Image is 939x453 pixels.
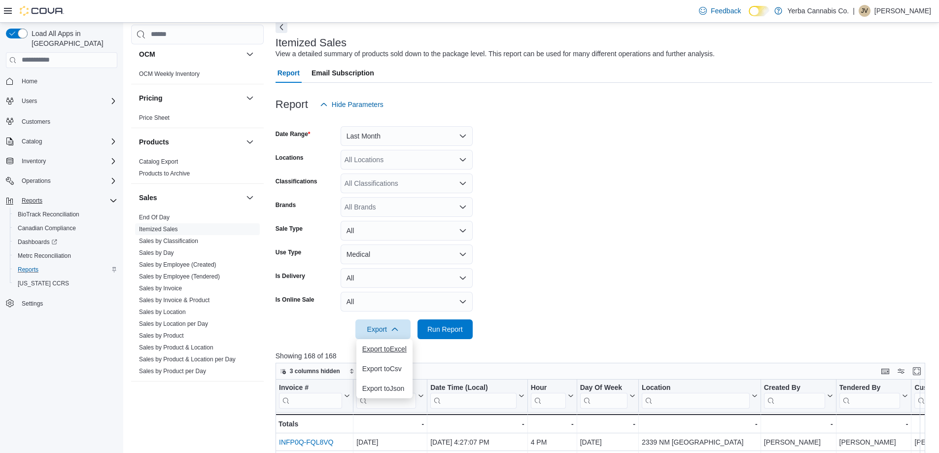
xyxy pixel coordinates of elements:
label: Classifications [276,177,317,185]
div: Hour [530,383,565,393]
div: [DATE] [356,436,424,448]
button: Export toJson [356,379,413,398]
a: Sales by Employee (Created) [139,261,216,268]
span: BioTrack Reconciliation [18,210,79,218]
div: Created By [764,383,825,393]
button: All [341,268,473,288]
button: Customers [2,114,121,128]
span: Reports [22,197,42,205]
span: Export to Json [362,384,407,392]
button: Invoice # [279,383,350,409]
span: Dashboards [14,236,117,248]
div: Totals [278,418,350,430]
a: Sales by Invoice [139,285,182,292]
div: - [764,418,833,430]
img: Cova [20,6,64,16]
span: Sales by Classification [139,237,198,245]
span: Price Sheet [139,114,170,122]
div: [PERSON_NAME] [764,436,833,448]
span: Products to Archive [139,170,190,177]
span: Sales by Invoice & Product [139,296,209,304]
button: Date Time (Local) [430,383,524,409]
span: Settings [22,300,43,308]
div: [PERSON_NAME] [839,436,908,448]
h3: OCM [139,49,155,59]
button: OCM [244,48,256,60]
a: Reports [14,264,42,276]
button: Run Report [417,319,473,339]
span: [US_STATE] CCRS [18,279,69,287]
button: Open list of options [459,156,467,164]
a: Feedback [695,1,745,21]
h3: Sales [139,193,157,203]
button: Export toCsv [356,359,413,379]
a: Catalog Export [139,158,178,165]
span: Sales by Product per Day [139,367,206,375]
label: Date Range [276,130,311,138]
button: BioTrack Reconciliation [10,208,121,221]
button: Operations [18,175,55,187]
button: Date (Local) [356,383,424,409]
span: Users [22,97,37,105]
a: Sales by Product per Day [139,368,206,375]
div: - [530,418,573,430]
a: [US_STATE] CCRS [14,278,73,289]
a: Sales by Product & Location per Day [139,356,236,363]
p: [PERSON_NAME] [874,5,931,17]
span: Operations [18,175,117,187]
span: Catalog [22,138,42,145]
button: Sales [244,192,256,204]
span: Sales by Day [139,249,174,257]
span: Export [361,319,405,339]
span: Customers [18,115,117,127]
span: Run Report [427,324,463,334]
span: Load All Apps in [GEOGRAPHIC_DATA] [28,29,117,48]
nav: Complex example [6,70,117,336]
input: Dark Mode [749,6,769,16]
span: Inventory [18,155,117,167]
a: INFP0Q-FQL8VQ [279,438,333,446]
span: End Of Day [139,213,170,221]
a: Price Sheet [139,114,170,121]
button: Reports [18,195,46,207]
button: Medical [341,244,473,264]
label: Brands [276,201,296,209]
button: Users [18,95,41,107]
button: Products [139,137,242,147]
div: OCM [131,68,264,84]
span: Email Subscription [312,63,374,83]
div: Date (Local) [356,383,416,393]
div: James Valiquette [859,5,870,17]
div: - [430,418,524,430]
div: Pricing [131,112,264,128]
span: Hide Parameters [332,100,383,109]
p: | [853,5,855,17]
a: Products to Archive [139,170,190,177]
button: Catalog [18,136,46,147]
button: Metrc Reconciliation [10,249,121,263]
label: Is Delivery [276,272,305,280]
a: Sales by Product [139,332,184,339]
button: Users [2,94,121,108]
div: Products [131,156,264,183]
div: Day Of Week [580,383,627,409]
div: 4 PM [530,436,573,448]
button: [US_STATE] CCRS [10,277,121,290]
a: Metrc Reconciliation [14,250,75,262]
span: Customers [22,118,50,126]
button: 3 columns hidden [276,365,344,377]
button: Catalog [2,135,121,148]
span: Reports [14,264,117,276]
div: Location [642,383,750,409]
button: Settings [2,296,121,311]
div: - [580,418,635,430]
a: Itemized Sales [139,226,178,233]
div: View a detailed summary of products sold down to the package level. This report can be used for m... [276,49,715,59]
a: End Of Day [139,214,170,221]
a: Sales by Location [139,309,186,315]
a: Settings [18,298,47,310]
p: Yerba Cannabis Co. [787,5,849,17]
a: Sales by Invoice & Product [139,297,209,304]
h3: Report [276,99,308,110]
